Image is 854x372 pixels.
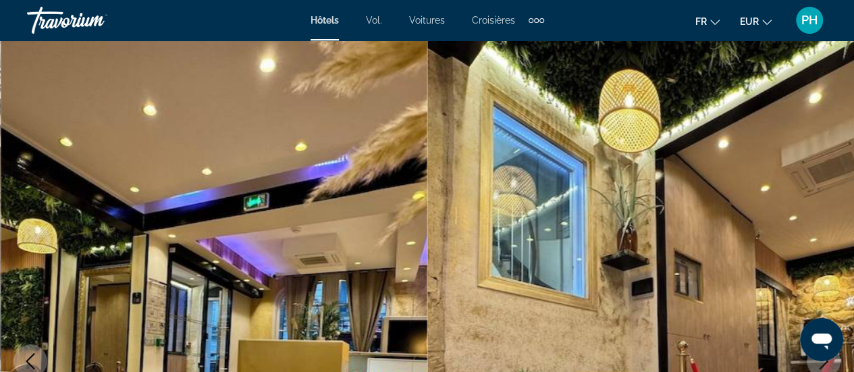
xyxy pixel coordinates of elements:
a: Croisières [472,15,515,26]
a: Hôtels [311,15,339,26]
button: Changer de langue [695,11,720,31]
button: Menu utilisateur [792,6,827,34]
a: Voitures [409,15,445,26]
a: Vol. [366,15,382,26]
iframe: Bouton de lancement de la fenêtre de messagerie [800,318,843,361]
a: Travorium [27,3,162,38]
button: Changer de devise [740,11,772,31]
font: EUR [740,16,759,27]
font: PH [801,13,818,27]
button: Éléments de navigation supplémentaires [529,9,544,31]
font: fr [695,16,707,27]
